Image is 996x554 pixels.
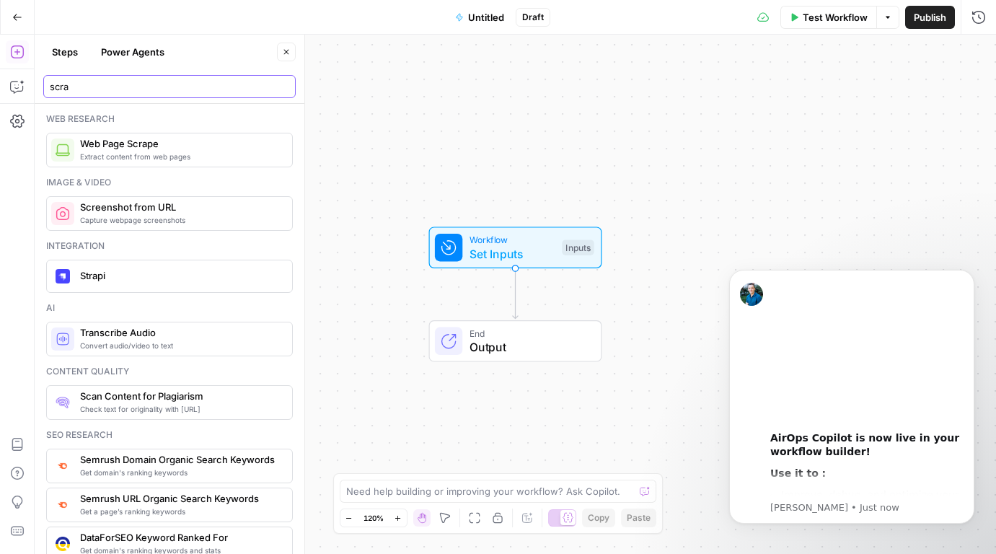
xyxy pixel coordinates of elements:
span: Semrush Domain Organic Search Keywords [80,452,281,467]
span: Screenshot from URL [80,200,281,214]
span: Check text for originality with [URL] [80,403,281,415]
span: Publish [914,10,946,25]
span: Capture webpage screenshots [80,214,281,226]
g: Edge from start to end [513,268,518,319]
div: WorkflowSet InputsInputs [382,227,650,268]
span: Extract content from web pages [80,151,281,162]
button: Steps [43,40,87,63]
button: Paste [621,509,656,527]
div: Inputs [562,239,594,255]
span: Convert audio/video to text [80,340,281,351]
span: Web Page Scrape [80,136,281,151]
span: Get domain's ranking keywords [80,467,281,478]
button: Publish [905,6,955,29]
span: Transcribe Audio [80,325,281,340]
div: Ai [46,302,293,315]
div: EndOutput [382,320,650,362]
button: Untitled [446,6,513,29]
img: 3iojl28do7crl10hh26nxau20pae [56,537,70,551]
span: 120% [363,512,384,524]
img: Strapi.monogram.logo.png [56,269,70,283]
img: g05n0ak81hcbx2skfcsf7zupj8nr [56,395,70,410]
span: Scan Content for Plagiarism [80,389,281,403]
span: Get a page’s ranking keywords [80,506,281,517]
div: Content quality [46,365,293,378]
span: End [470,326,587,340]
button: Test Workflow [780,6,876,29]
span: DataForSEO Keyword Ranked For [80,530,281,545]
div: Integration [46,239,293,252]
span: Workflow [470,233,555,247]
button: Power Agents [92,40,173,63]
input: Search steps [50,79,289,94]
img: ey5lt04xp3nqzrimtu8q5fsyor3u [56,498,70,511]
iframe: Intercom notifications message [708,248,996,547]
span: Draft [522,11,544,24]
div: Image & video [46,176,293,189]
span: Output [470,338,587,356]
span: Set Inputs [470,245,555,263]
span: Copy [588,511,609,524]
span: Test Workflow [803,10,868,25]
span: Semrush URL Organic Search Keywords [80,491,281,506]
button: Copy [582,509,615,527]
span: Untitled [468,10,504,25]
div: Seo research [46,428,293,441]
span: Strapi [80,268,281,283]
span: Paste [627,511,651,524]
div: Web research [46,113,293,126]
img: p4kt2d9mz0di8532fmfgvfq6uqa0 [56,460,70,472]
